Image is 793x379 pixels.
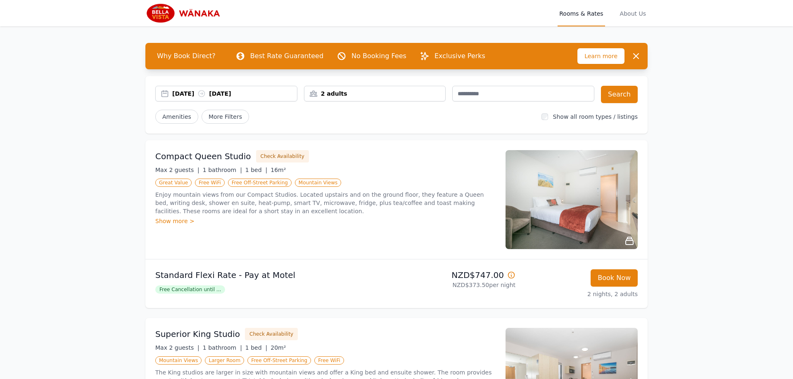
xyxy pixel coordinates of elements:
div: [DATE] [DATE] [172,89,297,98]
span: 1 bathroom | [203,167,242,173]
span: Mountain Views [295,179,341,187]
span: Free WiFi [195,179,225,187]
label: Show all room types / listings [553,113,638,120]
p: 2 nights, 2 adults [522,290,638,298]
span: Free Off-Street Parking [228,179,292,187]
p: Enjoy mountain views from our Compact Studios. Located upstairs and on the ground floor, they fea... [155,191,496,215]
span: Larger Room [205,356,244,365]
img: Bella Vista Wanaka [145,3,225,23]
span: Free Off-Street Parking [247,356,311,365]
span: Max 2 guests | [155,344,199,351]
span: 1 bathroom | [203,344,242,351]
button: Check Availability [256,150,309,162]
p: Best Rate Guaranteed [250,51,323,61]
div: Show more > [155,217,496,225]
p: NZD$373.50 per night [400,281,515,289]
span: More Filters [202,110,249,124]
span: 1 bed | [245,344,267,351]
span: Free Cancellation until ... [155,285,225,294]
div: 2 adults [304,89,446,98]
span: Free WiFi [314,356,344,365]
button: Search [601,86,638,103]
p: Exclusive Perks [434,51,485,61]
button: Check Availability [245,328,298,340]
span: 1 bed | [245,167,267,173]
span: Why Book Direct? [150,48,222,64]
p: No Booking Fees [351,51,406,61]
p: Standard Flexi Rate - Pay at Motel [155,269,393,281]
span: Learn more [577,48,624,64]
span: Mountain Views [155,356,202,365]
h3: Superior King Studio [155,328,240,340]
span: 16m² [271,167,286,173]
span: 20m² [271,344,286,351]
span: Max 2 guests | [155,167,199,173]
button: Book Now [591,269,638,287]
p: NZD$747.00 [400,269,515,281]
span: Great Value [155,179,192,187]
h3: Compact Queen Studio [155,151,251,162]
button: Amenities [155,110,198,124]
